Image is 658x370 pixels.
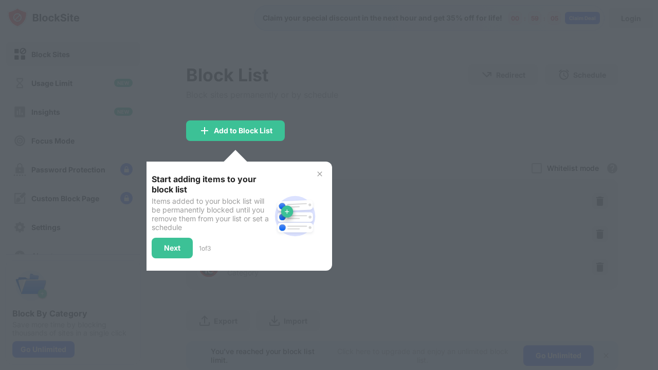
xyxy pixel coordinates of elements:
[152,174,270,195] div: Start adding items to your block list
[199,244,211,252] div: 1 of 3
[270,191,320,241] img: block-site.svg
[316,170,324,178] img: x-button.svg
[152,197,270,232] div: Items added to your block list will be permanently blocked until you remove them from your list o...
[214,127,272,135] div: Add to Block List
[164,244,180,252] div: Next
